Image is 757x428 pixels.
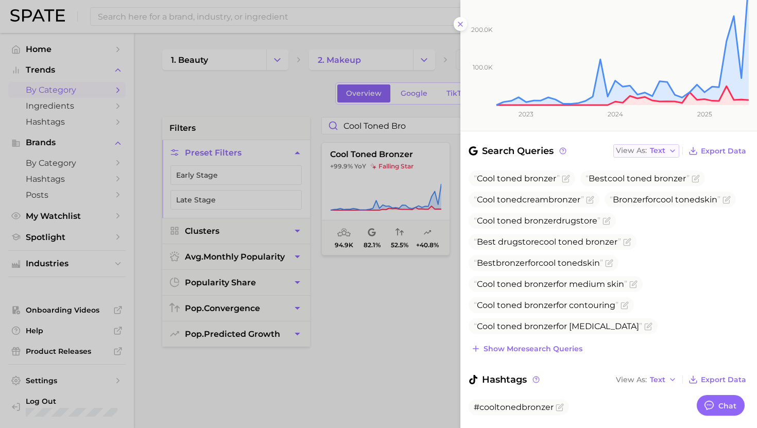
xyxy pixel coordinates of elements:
[477,174,495,183] span: Cool
[474,216,600,226] span: drugstore
[496,258,528,268] span: bronzer
[558,258,583,268] span: toned
[629,280,638,288] button: Flag as miscategorized or irrelevant
[474,402,554,412] span: #cooltonedbronzer
[474,258,603,268] span: Best for skin
[586,237,618,247] span: bronzer
[474,237,621,247] span: Best drugstore
[524,321,556,331] span: bronzer
[610,195,720,204] span: for skin
[613,373,679,386] button: View AsText
[613,195,645,204] span: Bronzer
[644,322,652,331] button: Flag as miscategorized or irrelevant
[603,217,611,225] button: Flag as miscategorized or irrelevant
[474,321,642,331] span: for [MEDICAL_DATA]
[686,372,749,387] button: Export Data
[497,300,522,310] span: toned
[477,300,495,310] span: Cool
[697,110,712,118] tspan: 2025
[656,195,673,204] span: cool
[497,174,522,183] span: toned
[477,216,495,226] span: Cool
[474,279,627,289] span: for medium skin
[497,195,522,204] span: toned
[675,195,700,204] span: toned
[608,110,623,118] tspan: 2024
[701,147,746,156] span: Export Data
[558,237,583,247] span: toned
[497,216,522,226] span: toned
[477,195,495,204] span: Cool
[524,279,556,289] span: bronzer
[650,377,665,383] span: Text
[608,174,625,183] span: cool
[586,174,690,183] span: Best
[722,196,731,204] button: Flag as miscategorized or irrelevant
[692,175,700,183] button: Flag as miscategorized or irrelevant
[524,174,557,183] span: bronzer
[650,148,665,153] span: Text
[616,377,647,383] span: View As
[524,300,556,310] span: bronzer
[627,174,652,183] span: toned
[605,259,613,267] button: Flag as miscategorized or irrelevant
[477,321,495,331] span: Cool
[469,341,585,356] button: Show moresearch queries
[621,301,629,310] button: Flag as miscategorized or irrelevant
[562,175,570,183] button: Flag as miscategorized or irrelevant
[469,372,541,387] span: Hashtags
[586,196,594,204] button: Flag as miscategorized or irrelevant
[469,144,568,158] span: Search Queries
[613,144,679,158] button: View AsText
[477,279,495,289] span: Cool
[524,216,556,226] span: bronzer
[497,279,522,289] span: toned
[539,237,556,247] span: cool
[654,174,686,183] span: bronzer
[701,375,746,384] span: Export Data
[686,144,749,158] button: Export Data
[623,238,631,246] button: Flag as miscategorized or irrelevant
[519,110,534,118] tspan: 2023
[497,321,522,331] span: toned
[556,403,564,412] button: Flag as miscategorized or irrelevant
[539,258,556,268] span: cool
[474,300,618,310] span: for contouring
[548,195,581,204] span: bronzer
[474,195,584,204] span: cream
[484,345,582,353] span: Show more search queries
[616,148,647,153] span: View As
